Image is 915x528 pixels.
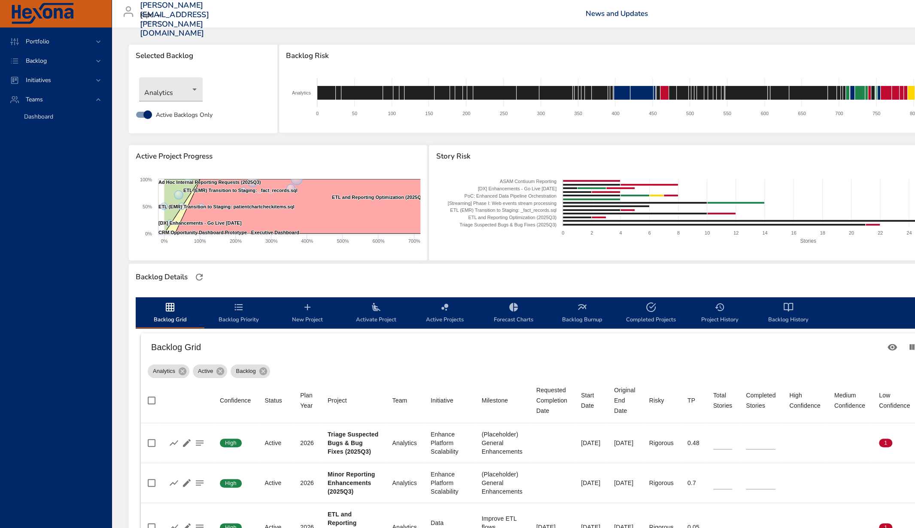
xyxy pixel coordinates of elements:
[687,395,699,406] span: TP
[148,367,180,375] span: Analytics
[431,430,468,456] div: Enhance Platform Scalability
[882,337,903,357] button: Standard Views
[148,364,189,378] div: Analytics
[686,111,694,116] text: 500
[316,111,319,116] text: 0
[301,238,313,244] text: 400%
[408,238,420,244] text: 700%
[140,1,209,38] h3: [PERSON_NAME][EMAIL_ADDRESS][PERSON_NAME][DOMAIN_NAME]
[649,395,664,406] div: Risky
[143,204,152,209] text: 50%
[264,395,286,406] span: Status
[482,470,523,496] div: (Placeholder) General Enhancements
[300,390,314,411] div: Sort
[620,230,622,235] text: 4
[906,230,912,235] text: 24
[140,9,164,22] div: Kipu
[332,195,426,200] text: ETL and Reporting Optimization (2025Q3)
[536,385,567,416] div: Requested Completion Date
[713,390,733,411] div: Total Stories
[158,230,299,235] text: CRM Opportunity Dashboard Prototype - Executive Dashboard
[574,111,582,116] text: 350
[614,385,635,416] span: Original End Date
[482,395,508,406] div: Sort
[649,111,657,116] text: 450
[180,436,193,449] button: Edit Project Details
[136,52,271,60] span: Selected Backlog
[800,238,816,244] text: Stories
[278,302,337,325] span: New Project
[392,395,407,406] div: Team
[614,479,635,487] div: [DATE]
[10,3,75,24] img: Hexona
[140,177,152,182] text: 100%
[450,208,557,213] text: ETL (EMR) Transition to Staging: _fact_records.sql
[789,390,820,411] div: High Confidence
[139,77,203,101] div: Analytics
[328,395,379,406] span: Project
[24,113,53,121] span: Dashboard
[448,201,557,206] text: [Streaming] Phase I: Web events stream processing
[468,215,557,220] text: ETL and Reporting Optimization (2025Q3)
[220,439,242,447] span: High
[462,111,470,116] text: 200
[687,479,699,487] div: 0.7
[193,271,206,284] button: Refresh Page
[300,390,314,411] div: Plan Year
[536,385,567,416] div: Sort
[649,439,674,447] div: Rigorous
[834,390,865,411] div: Medium Confidence
[328,395,347,406] div: Sort
[19,57,54,65] span: Backlog
[746,390,775,411] span: Completed Stories
[622,302,680,325] span: Completed Projects
[789,390,820,411] div: Sort
[834,390,865,411] div: Sort
[581,390,600,411] span: Start Date
[649,395,674,406] span: Risky
[392,395,416,406] span: Team
[133,270,190,284] div: Backlog Details
[879,390,910,411] span: Low Confidence
[460,222,557,227] text: Triage Suspected Bugs & Bug Fixes (2025Q3)
[687,439,699,447] div: 0.48
[328,431,378,455] b: Triage Suspected Bugs & Bug Fixes (2025Q3)
[482,430,523,456] div: (Placeholder) General Enhancements
[220,395,251,406] div: Confidence
[690,302,749,325] span: Project History
[581,439,600,447] div: [DATE]
[677,230,680,235] text: 8
[231,364,270,378] div: Backlog
[500,111,508,116] text: 250
[723,111,731,116] text: 550
[193,436,206,449] button: Project Notes
[746,390,775,411] div: Sort
[388,111,395,116] text: 100
[193,476,206,489] button: Project Notes
[500,179,556,184] text: ASAM Contiuum Reporting
[352,111,357,116] text: 50
[649,479,674,487] div: Rigorous
[193,367,218,375] span: Active
[834,479,848,487] span: 0
[347,302,405,325] span: Activate Project
[687,395,695,406] div: Sort
[849,230,854,235] text: 20
[264,439,286,447] div: Active
[156,110,213,119] span: Active Backlogs Only
[161,238,168,244] text: 0%
[733,230,739,235] text: 12
[300,439,314,447] div: 2026
[19,95,50,104] span: Teams
[392,395,407,406] div: Sort
[193,364,227,378] div: Active
[553,302,611,325] span: Backlog Burnup
[611,111,619,116] text: 400
[220,479,242,487] span: High
[713,390,733,411] div: Sort
[581,479,600,487] div: [DATE]
[183,188,298,193] text: ETL (EMR) Transition to Staging: _fact_records.sql
[591,230,593,235] text: 2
